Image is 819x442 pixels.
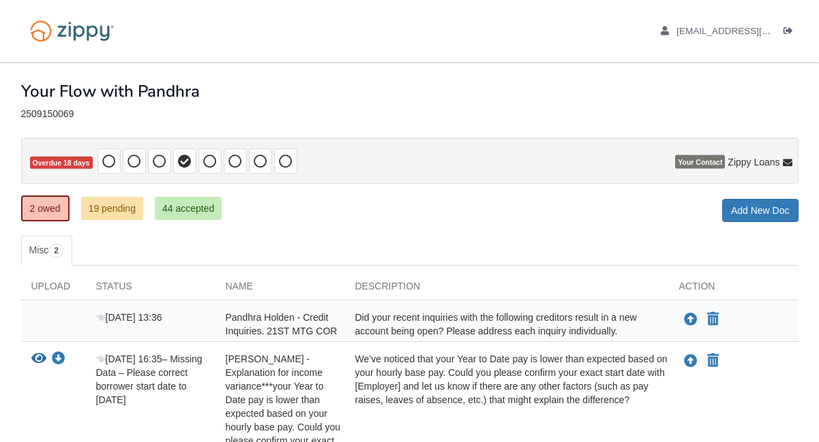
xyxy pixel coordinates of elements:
span: Zippy Loans [728,155,779,169]
span: Your Contact [675,155,725,169]
span: 2 [48,244,64,257]
a: 2 owed [21,195,70,221]
a: 19 pending [81,197,143,220]
div: Status [86,279,215,300]
div: Name [215,279,345,300]
button: Declare Pandhra Holden - Credit Inquiries. 21ST MTG COR not applicable [706,311,720,328]
span: [DATE] 13:36 [96,312,162,323]
h1: Your Flow with Pandhra [21,82,200,100]
div: Action [669,279,799,300]
button: Upload Pandhra Holden - Explanation for income variance***your Year to Date pay is lower than exp... [683,352,699,370]
a: Log out [784,26,799,40]
span: Overdue 18 days [30,157,93,170]
span: Pandhra Holden - Credit Inquiries. 21ST MTG COR [226,312,338,336]
div: Did your recent inquiries with the following creditors result in a new account being open? Please... [345,311,669,338]
div: 2509150069 [21,108,799,120]
button: View Pandhra Holden - Explanation for income variance***your Year to Date pay is lower than expec... [31,352,46,366]
a: 44 accepted [155,197,222,220]
img: Logo [21,14,123,48]
div: Description [345,279,669,300]
a: Add New Doc [722,199,799,222]
button: Upload Pandhra Holden - Credit Inquiries. 21ST MTG COR [683,311,699,328]
a: Misc [21,236,72,266]
button: Declare Pandhra Holden - Explanation for income variance***your Year to Date pay is lower than ex... [706,353,720,369]
span: [DATE] 16:35 [96,353,162,364]
a: Download Pandhra Holden - Explanation for income variance***your Year to Date pay is lower than e... [52,354,65,365]
div: Upload [21,279,86,300]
